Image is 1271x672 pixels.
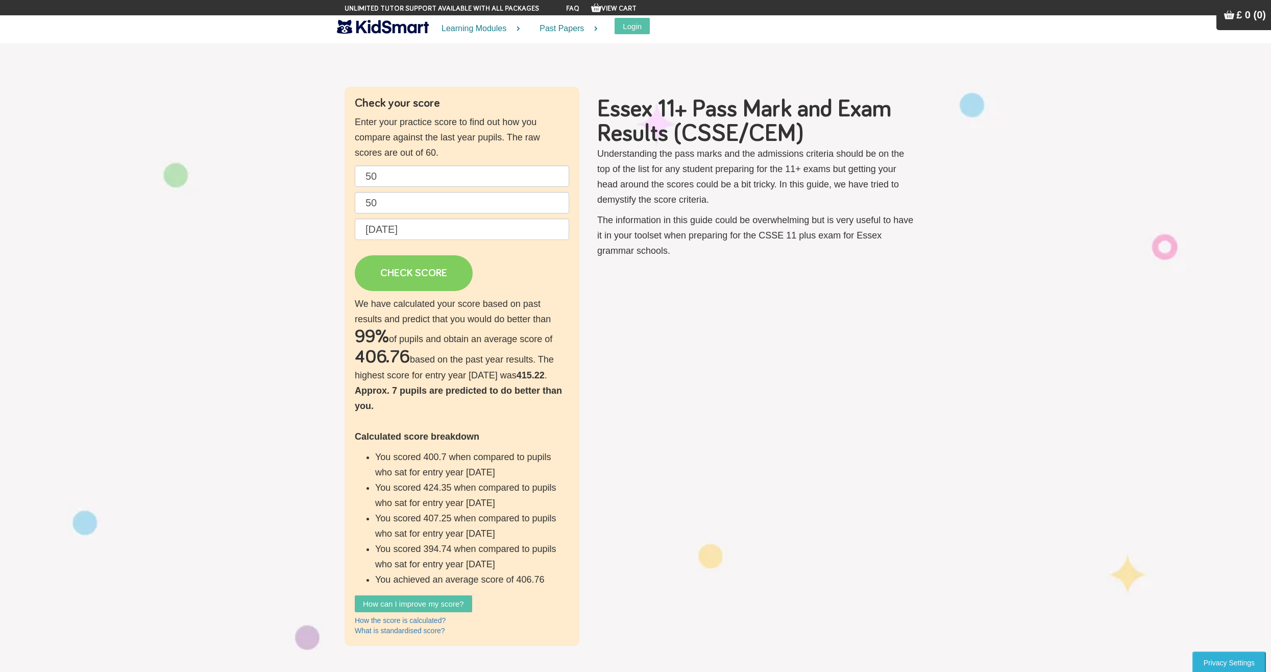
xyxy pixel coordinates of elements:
b: Approx. 7 pupils are predicted to do better than you. [355,386,562,411]
a: What is standardised score? [355,627,445,635]
a: FAQ [566,5,579,12]
img: Your items in the shopping basket [1224,10,1234,20]
a: CHECK SCORE [355,255,473,291]
li: You scored 407.25 when compared to pupils who sat for entry year [DATE] [375,511,569,541]
a: Learning Modules [429,15,527,42]
li: You scored 424.35 when compared to pupils who sat for entry year [DATE] [375,480,569,511]
span: Unlimited tutor support available with all packages [345,4,539,14]
li: You scored 394.74 when compared to pupils who sat for entry year [DATE] [375,541,569,572]
a: How can I improve my score? [355,595,472,612]
li: You scored 400.7 when compared to pupils who sat for entry year [DATE] [375,449,569,480]
input: Maths raw score [355,192,569,213]
span: £ 0 (0) [1236,9,1266,20]
img: KidSmart logo [337,18,429,36]
h4: Check your score [355,97,569,109]
p: Enter your practice score to find out how you compare against the last year pupils. The raw score... [355,114,569,160]
h2: 99% [355,327,389,347]
b: Calculated score breakdown [355,431,479,442]
button: Login [615,18,650,34]
a: View Cart [591,5,637,12]
b: 415.22 [517,370,545,380]
img: Your items in the shopping basket [591,3,601,13]
input: English raw score [355,165,569,187]
li: You achieved an average score of 406.76 [375,572,569,587]
a: How the score is calculated? [355,616,446,625]
p: We have calculated your score based on past results and predict that you would do better than of ... [355,296,569,587]
p: The information in this guide could be overwhelming but is very useful to have it in your toolset... [597,212,916,258]
h1: Essex 11+ Pass Mark and Exam Results (CSSE/CEM) [597,97,916,146]
input: Date of birth (d/m/y) e.g. 27/12/2007 [355,219,569,240]
p: Understanding the pass marks and the admissions criteria should be on the top of the list for any... [597,146,916,207]
h2: 406.76 [355,347,410,368]
a: Past Papers [527,15,604,42]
